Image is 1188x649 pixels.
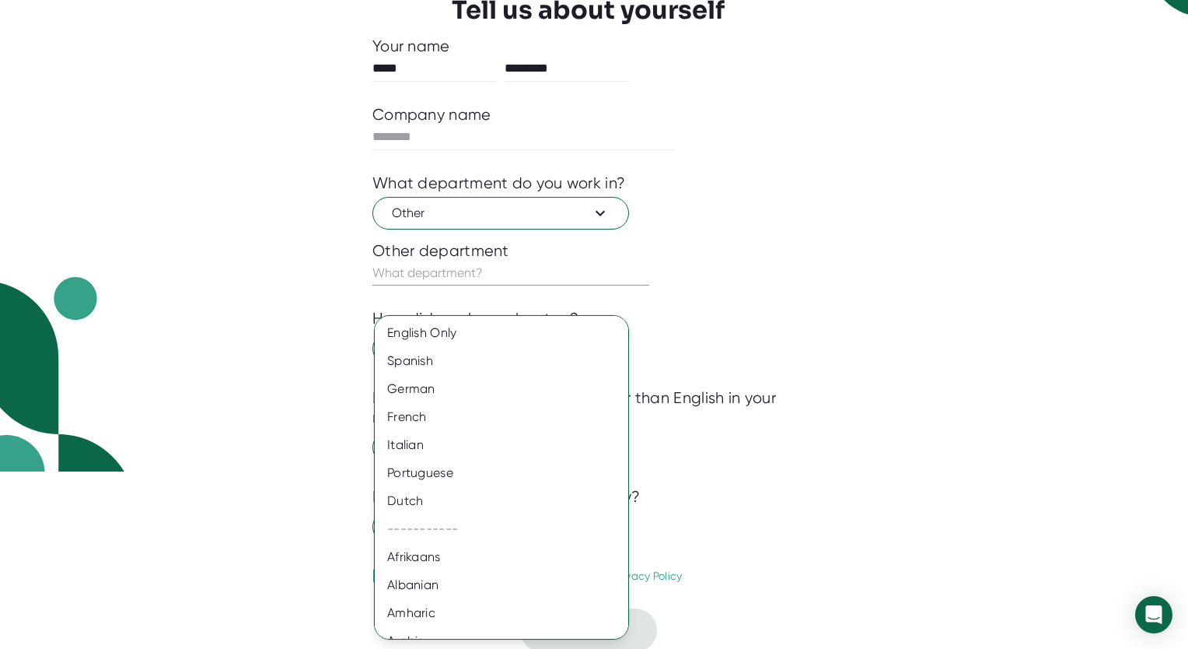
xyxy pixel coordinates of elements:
div: Albanian [375,571,640,599]
div: Afrikaans [375,543,640,571]
div: German [375,375,640,403]
div: Portuguese [375,459,640,487]
div: Dutch [375,487,640,515]
div: Amharic [375,599,640,627]
div: English Only [375,319,640,347]
div: Spanish [375,347,640,375]
div: French [375,403,640,431]
div: Italian [375,431,640,459]
div: ----------- [375,515,640,543]
div: Open Intercom Messenger [1135,596,1172,633]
